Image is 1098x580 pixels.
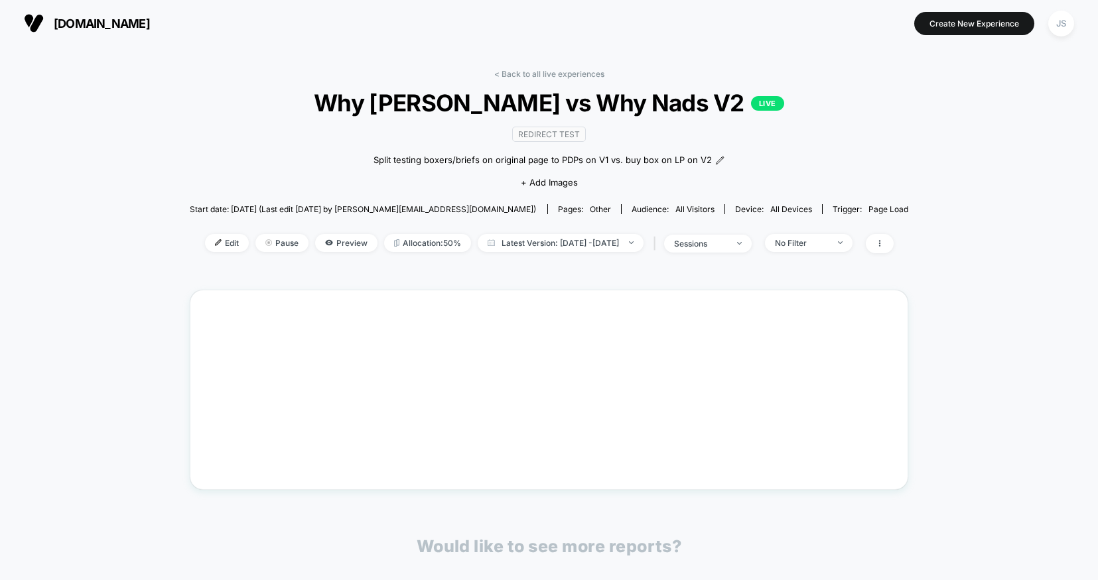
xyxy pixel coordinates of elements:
div: JS [1048,11,1074,36]
span: Latest Version: [DATE] - [DATE] [478,234,644,252]
img: edit [215,239,222,246]
img: calendar [488,239,495,246]
img: end [265,239,272,246]
a: < Back to all live experiences [494,69,604,79]
button: JS [1044,10,1078,37]
p: LIVE [751,96,784,111]
div: Trigger: [833,204,908,214]
span: Preview [315,234,377,252]
span: + Add Images [521,177,578,188]
span: Redirect Test [512,127,586,142]
span: | [650,234,664,253]
span: All Visitors [675,204,715,214]
span: Allocation: 50% [384,234,471,252]
span: Edit [205,234,249,252]
span: all devices [770,204,812,214]
span: [DOMAIN_NAME] [54,17,150,30]
button: [DOMAIN_NAME] [20,13,154,34]
span: Why [PERSON_NAME] vs Why Nads V2 [226,89,872,117]
img: rebalance [394,239,399,247]
span: Split testing boxers/briefs on original page to PDPs on V1 vs. buy box on LP on V2 [374,154,712,167]
p: Would like to see more reports? [417,536,682,556]
span: Start date: [DATE] (Last edit [DATE] by [PERSON_NAME][EMAIL_ADDRESS][DOMAIN_NAME]) [190,204,536,214]
div: sessions [674,239,727,249]
img: end [838,241,843,244]
img: end [629,241,634,244]
span: other [590,204,611,214]
button: Create New Experience [914,12,1034,35]
div: Audience: [632,204,715,214]
div: Pages: [558,204,611,214]
span: Device: [724,204,822,214]
span: Page Load [868,204,908,214]
img: end [737,242,742,245]
span: Pause [255,234,309,252]
img: Visually logo [24,13,44,33]
div: No Filter [775,238,828,248]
